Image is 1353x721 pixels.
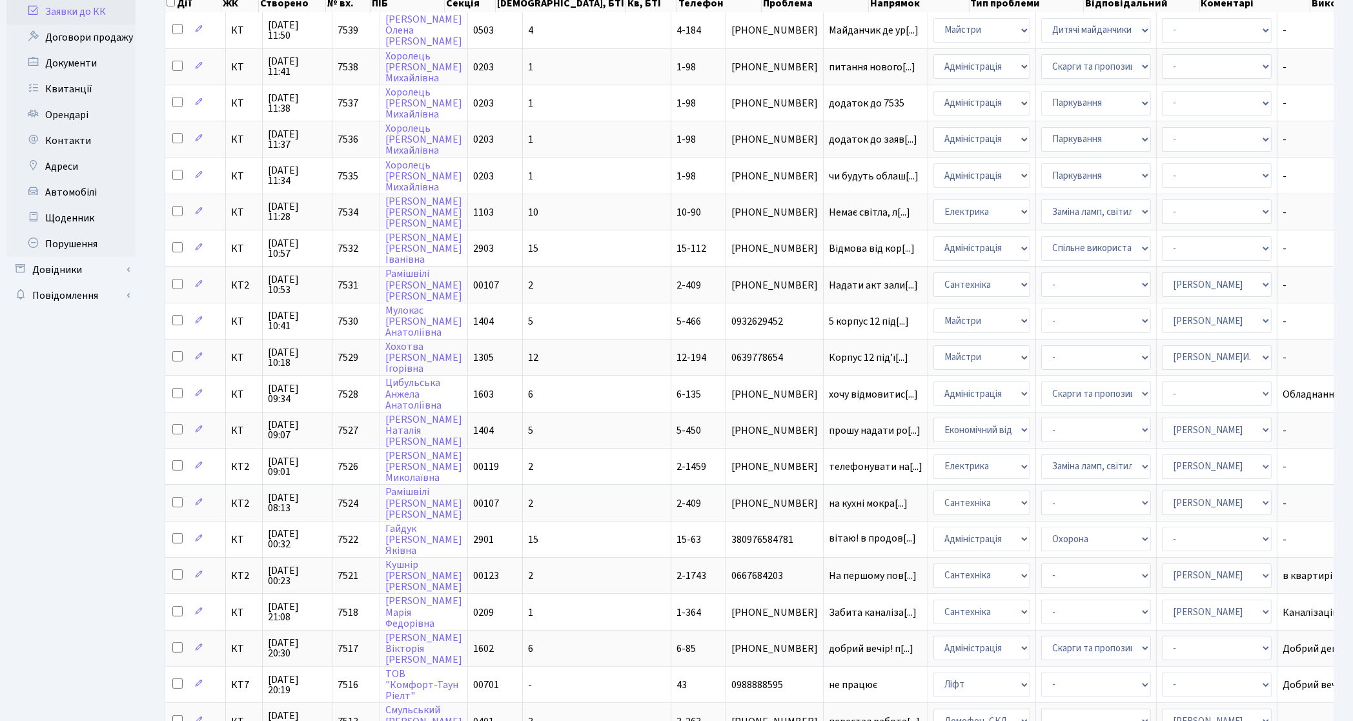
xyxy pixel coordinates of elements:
span: [DATE] 21:08 [268,602,327,622]
span: [DATE] 10:18 [268,347,327,368]
span: КТ [231,207,257,218]
span: [PHONE_NUMBER] [731,243,818,254]
span: 10-90 [676,205,701,219]
span: 1603 [473,387,494,401]
span: [DATE] 11:37 [268,129,327,150]
span: 0209 [473,605,494,620]
span: 7527 [338,423,358,438]
a: Мулокас[PERSON_NAME]Анатоліївна [385,303,462,340]
span: телефонувати на[...] [829,460,922,474]
a: [PERSON_NAME]Вікторія[PERSON_NAME] [385,631,462,667]
span: 43 [676,678,687,692]
span: [DATE] 09:34 [268,383,327,404]
span: 2-1743 [676,569,706,583]
span: 7536 [338,132,358,147]
a: Адреси [6,154,136,179]
span: 00701 [473,678,499,692]
span: КТ [231,534,257,545]
span: 0639778654 [731,352,818,363]
span: [PHONE_NUMBER] [731,425,818,436]
span: [DATE] 00:23 [268,565,327,586]
a: Гайдук[PERSON_NAME]Яківна [385,522,462,558]
span: [DATE] 11:34 [268,165,327,186]
a: Хоролець[PERSON_NAME]Михайлівна [385,158,462,194]
span: 1-98 [676,60,696,74]
a: Повідомлення [6,283,136,309]
span: 2 [528,460,533,474]
span: 1 [528,132,533,147]
span: вітаю! в продов[...] [829,531,916,545]
span: Майданчик де ур[...] [829,23,919,37]
span: хочу відмовитис[...] [829,387,918,401]
span: питання нового[...] [829,60,915,74]
span: 5-466 [676,314,701,329]
span: 7530 [338,314,358,329]
span: 7524 [338,496,358,511]
span: [DATE] 10:57 [268,238,327,259]
a: [PERSON_NAME]МаріяФедорівна [385,594,462,631]
span: 2 [528,496,533,511]
span: 0503 [473,23,494,37]
span: 0988888595 [731,680,818,690]
span: 0667684203 [731,571,818,581]
span: [DATE] 09:01 [268,456,327,477]
span: 1 [528,96,533,110]
span: 380976584781 [731,534,818,545]
span: 7526 [338,460,358,474]
span: КТ2 [231,462,257,472]
span: 1103 [473,205,494,219]
span: 2903 [473,241,494,256]
span: КТ [231,134,257,145]
span: 00107 [473,278,499,292]
span: 7532 [338,241,358,256]
span: 15 [528,241,538,256]
span: [DATE] 11:41 [268,56,327,77]
a: ТОВ"Комфорт-ТаунРіелт" [385,667,458,703]
span: КТ [231,389,257,400]
span: додаток до заяв[...] [829,132,917,147]
span: КТ [231,62,257,72]
span: [DATE] 09:07 [268,420,327,440]
span: [PHONE_NUMBER] [731,644,818,654]
span: 1 [528,605,533,620]
a: [PERSON_NAME][PERSON_NAME]Миколаївна [385,449,462,485]
span: 1 [528,169,533,183]
a: Документи [6,50,136,76]
span: [DATE] 00:32 [268,529,327,549]
span: 5 [528,423,533,438]
span: [PHONE_NUMBER] [731,498,818,509]
span: КТ [231,352,257,363]
span: 7516 [338,678,358,692]
span: 00107 [473,496,499,511]
span: не працює [829,680,922,690]
a: Квитанції [6,76,136,102]
span: - [528,678,532,692]
span: 0203 [473,96,494,110]
span: КТ [231,425,257,436]
span: 0932629452 [731,316,818,327]
span: КТ [231,243,257,254]
span: 15-112 [676,241,706,256]
span: 4-184 [676,23,701,37]
span: КТ [231,25,257,36]
span: КТ [231,171,257,181]
span: 1-98 [676,132,696,147]
span: 7521 [338,569,358,583]
span: Корпус 12 підʼї[...] [829,350,908,365]
span: На першому пов[...] [829,569,917,583]
span: 2-1459 [676,460,706,474]
a: Контакти [6,128,136,154]
a: [PERSON_NAME][PERSON_NAME]Іванівна [385,230,462,267]
span: 6-135 [676,387,701,401]
span: [DATE] 20:19 [268,675,327,695]
span: [PHONE_NUMBER] [731,171,818,181]
span: [PHONE_NUMBER] [731,607,818,618]
span: 0203 [473,60,494,74]
span: 7528 [338,387,358,401]
span: 2-409 [676,278,701,292]
span: [PHONE_NUMBER] [731,98,818,108]
span: [PHONE_NUMBER] [731,207,818,218]
span: 2-409 [676,496,701,511]
span: 7535 [338,169,358,183]
a: [PERSON_NAME]Олена[PERSON_NAME] [385,12,462,48]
